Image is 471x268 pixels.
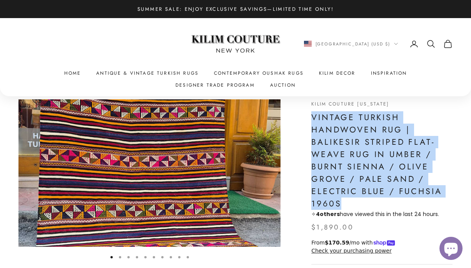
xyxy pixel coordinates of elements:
[187,26,284,62] img: Logo of Kilim Couture New York
[311,210,453,219] p: ✧ have viewed this in the last 24 hours.
[316,210,340,218] strong: others
[316,40,391,47] span: [GEOGRAPHIC_DATA] (USD $)
[137,5,334,13] p: Summer Sale: Enjoy Exclusive Savings—Limited Time Only!
[311,100,389,107] a: Kilim Couture [US_STATE]
[304,40,398,47] button: Change country or currency
[311,111,453,210] h1: Vintage Turkish Handwoven Rug | Balikesir Striped Flat-Weave Rug in Umber / Burnt Sienna / Olive ...
[214,69,304,77] a: Contemporary Oushak Rugs
[96,69,199,77] a: Antique & Vintage Turkish Rugs
[18,99,281,247] img: Kilim Couture New York rug store vintage flat-weave kilim with vibrant, organic rustic stripes.
[311,222,354,233] sale-price: $1,890.00
[319,69,356,77] summary: Kilim Decor
[175,81,255,89] a: Designer Trade Program
[316,210,320,218] span: 4
[64,69,81,77] a: Home
[371,69,407,77] a: Inspiration
[437,237,465,262] inbox-online-store-chat: Shopify online store chat
[304,39,453,49] nav: Secondary navigation
[270,81,296,89] a: Auction
[18,99,281,247] div: Item 1 of 10
[304,41,312,47] img: United States
[18,69,453,89] nav: Primary navigation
